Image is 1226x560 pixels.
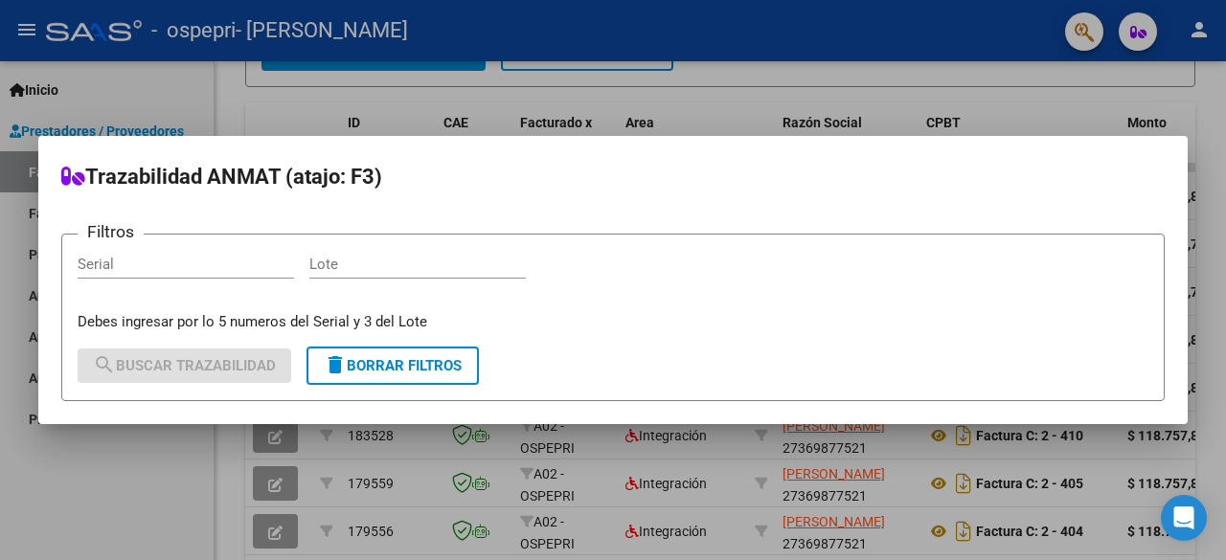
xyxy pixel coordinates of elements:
[324,353,347,376] mat-icon: delete
[306,347,479,385] button: Borrar Filtros
[78,348,291,383] button: Buscar Trazabilidad
[78,311,1148,333] p: Debes ingresar por lo 5 numeros del Serial y 3 del Lote
[61,159,1165,195] h2: Trazabilidad ANMAT (atajo: F3)
[93,357,276,374] span: Buscar Trazabilidad
[324,357,462,374] span: Borrar Filtros
[78,219,144,244] h3: Filtros
[93,353,116,376] mat-icon: search
[1161,495,1207,541] div: Open Intercom Messenger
